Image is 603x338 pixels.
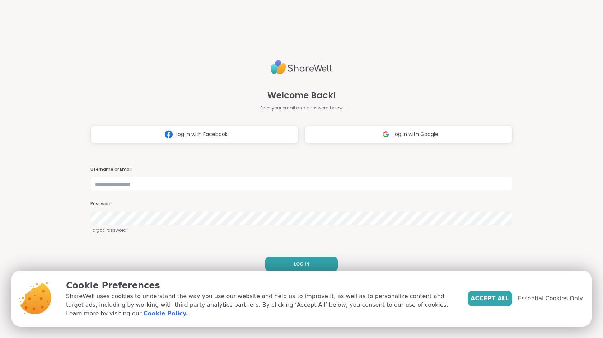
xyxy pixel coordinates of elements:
[518,294,583,303] span: Essential Cookies Only
[304,126,513,144] button: Log in with Google
[260,105,343,111] span: Enter your email and password below
[468,291,512,306] button: Accept All
[90,201,513,207] h3: Password
[90,166,513,173] h3: Username or Email
[66,292,456,318] p: ShareWell uses cookies to understand the way you use our website and help us to improve it, as we...
[90,227,513,234] a: Forgot Password?
[267,89,336,102] span: Welcome Back!
[265,257,338,272] button: LOG IN
[66,279,456,292] p: Cookie Preferences
[143,309,188,318] a: Cookie Policy.
[393,131,438,138] span: Log in with Google
[379,128,393,141] img: ShareWell Logomark
[176,131,228,138] span: Log in with Facebook
[90,126,299,144] button: Log in with Facebook
[162,128,176,141] img: ShareWell Logomark
[471,294,509,303] span: Accept All
[294,261,309,267] span: LOG IN
[271,57,332,78] img: ShareWell Logo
